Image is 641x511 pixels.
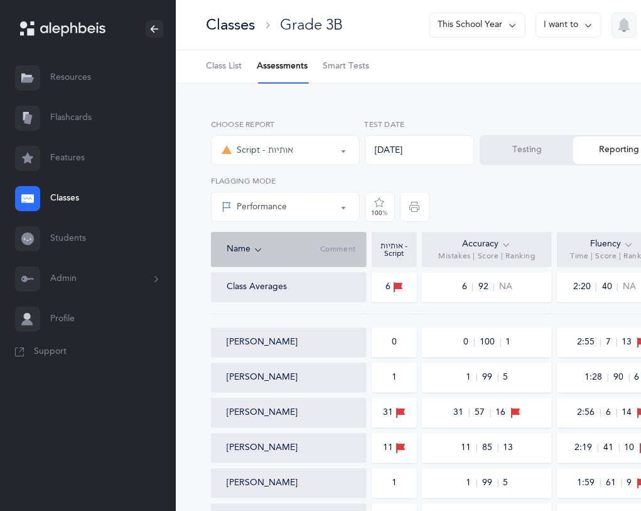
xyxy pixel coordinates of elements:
[601,283,618,291] span: 40
[280,14,343,35] div: Grade 3B
[577,409,601,417] span: 2:56
[613,373,630,382] span: 90
[206,14,255,35] div: Classes
[211,119,360,130] label: Choose report
[392,477,397,490] div: 1
[222,201,287,214] div: Performance
[227,281,287,294] div: Class Averages
[365,135,475,165] div: [DATE]
[34,346,67,358] span: Support
[392,371,397,384] div: 1
[475,409,491,417] span: 57
[383,406,406,420] div: 31
[392,336,397,349] div: 0
[323,60,369,73] span: Smart Tests
[206,60,242,73] span: Class List
[627,477,632,490] span: 9
[622,407,632,419] span: 14
[211,135,360,165] button: Script - אותיות
[222,143,293,158] div: Script - אותיות
[478,283,494,291] span: 92
[496,407,506,419] span: 16
[482,479,498,487] span: 99
[227,407,298,419] button: [PERSON_NAME]
[385,280,403,294] div: 6
[481,136,573,164] button: Testing
[499,281,512,294] span: NA
[504,442,514,454] span: 13
[635,371,640,384] span: 6
[577,338,601,346] span: 2:55
[573,283,596,291] span: 2:20
[504,371,509,384] span: 5
[584,373,608,382] span: 1:28
[227,477,298,490] button: [PERSON_NAME]
[536,13,601,38] button: I want to
[622,336,632,349] span: 13
[227,371,298,384] button: [PERSON_NAME]
[625,442,635,454] span: 10
[466,373,477,382] span: 1
[375,242,414,257] div: אותיות - Script
[438,251,536,261] span: Mistakes | Score | Ranking
[480,338,501,346] span: 100
[461,444,477,452] span: 11
[227,336,298,349] button: [PERSON_NAME]
[227,243,320,256] div: Name
[466,479,477,487] span: 1
[463,338,475,346] span: 0
[623,281,636,294] span: NA
[453,409,470,417] span: 31
[577,479,601,487] span: 1:59
[383,441,406,455] div: 11
[365,119,475,130] label: Test Date
[383,209,388,217] span: %
[606,409,617,417] span: 6
[606,479,622,487] span: 61
[482,444,498,452] span: 85
[461,283,473,291] span: 6
[603,444,620,452] span: 41
[211,175,360,187] label: Flagging Mode
[429,13,525,38] button: This School Year
[504,477,509,490] span: 5
[365,192,395,222] button: 100%
[482,373,498,382] span: 99
[606,338,617,346] span: 7
[590,238,633,251] div: Fluency
[372,210,388,216] div: 100
[211,192,360,222] button: Performance
[506,336,511,349] span: 1
[320,245,356,255] span: Comment
[463,238,512,251] div: Accuracy
[574,444,598,452] span: 2:19
[227,442,298,454] button: [PERSON_NAME]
